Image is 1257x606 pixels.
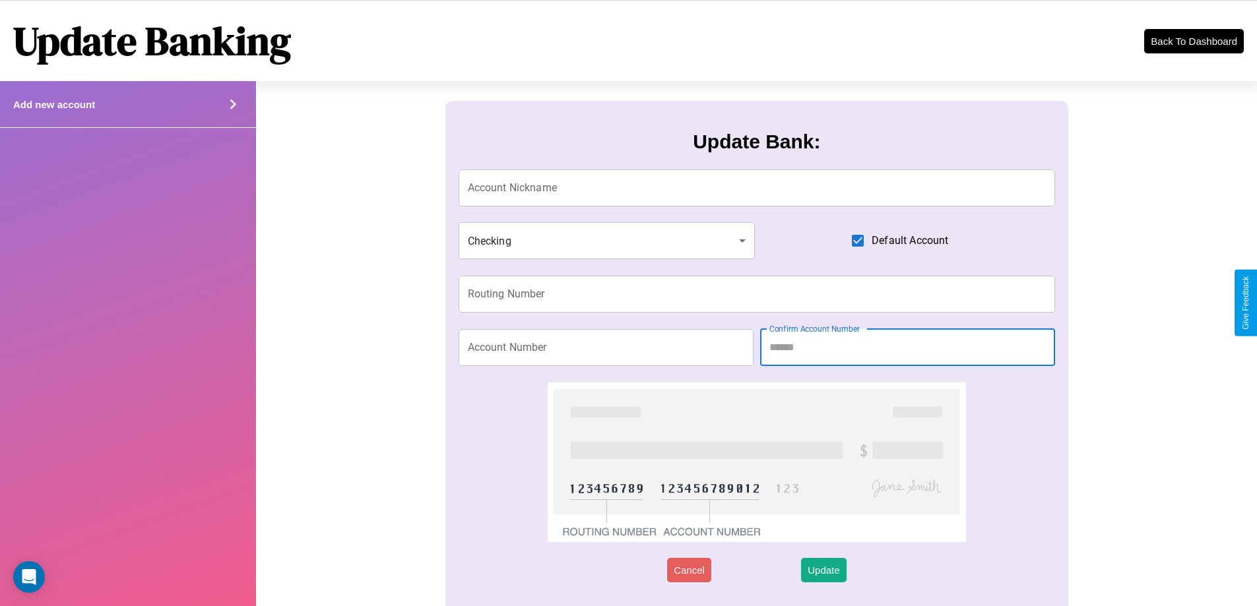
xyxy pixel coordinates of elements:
[13,99,95,110] h4: Add new account
[459,222,756,259] div: Checking
[872,233,948,249] span: Default Account
[1241,276,1250,330] div: Give Feedback
[769,323,860,334] label: Confirm Account Number
[801,558,846,582] button: Update
[13,561,45,593] div: Open Intercom Messenger
[1144,29,1244,53] button: Back To Dashboard
[667,558,711,582] button: Cancel
[693,131,820,153] h3: Update Bank:
[13,14,291,68] h1: Update Banking
[548,382,965,542] img: check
